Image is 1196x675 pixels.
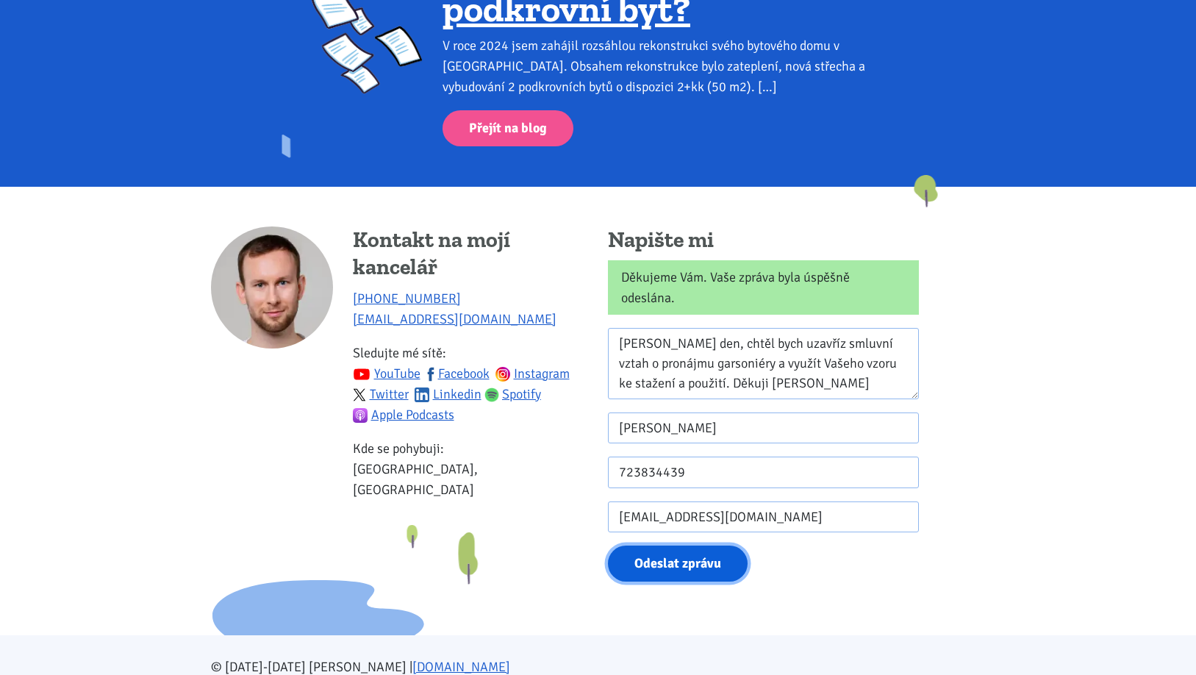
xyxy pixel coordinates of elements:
p: Kde se pohybuji: [GEOGRAPHIC_DATA], [GEOGRAPHIC_DATA] [353,438,588,500]
a: YouTube [353,365,420,382]
img: youtube.svg [353,365,370,383]
input: Jméno * [608,413,919,444]
h4: Napište mi [608,226,919,254]
form: Kontaktní formulář [608,260,919,582]
a: Apple Podcasts [353,407,454,423]
a: Přejít na blog [443,110,573,146]
div: Děkujeme Vám. Vaše zpráva byla úspěšně odeslána. [608,260,919,315]
button: Odeslat zprávu [608,546,748,582]
img: ig.svg [495,367,510,382]
a: Spotify [484,386,542,402]
a: [EMAIL_ADDRESS][DOMAIN_NAME] [353,311,556,327]
h4: Kontakt na mojí kancelář [353,226,588,282]
a: Facebook [423,365,490,382]
input: Telefon [608,457,919,488]
img: apple-podcasts.png [353,408,368,423]
p: Sledujte mé sítě: [353,343,588,425]
input: E-mail [608,501,919,533]
a: [DOMAIN_NAME] [412,659,510,675]
a: Twitter [353,386,409,402]
a: Instagram [495,365,570,382]
a: [PHONE_NUMBER] [353,290,461,307]
img: spotify.png [484,387,499,402]
img: linkedin.svg [415,387,429,402]
img: fb.svg [423,367,438,382]
img: twitter.svg [353,388,366,401]
img: Tomáš Kučera [211,226,333,349]
a: Linkedin [415,386,481,402]
div: V roce 2024 jsem zahájil rozsáhlou rekonstrukci svého bytového domu v [GEOGRAPHIC_DATA]. Obsahem ... [443,35,886,97]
